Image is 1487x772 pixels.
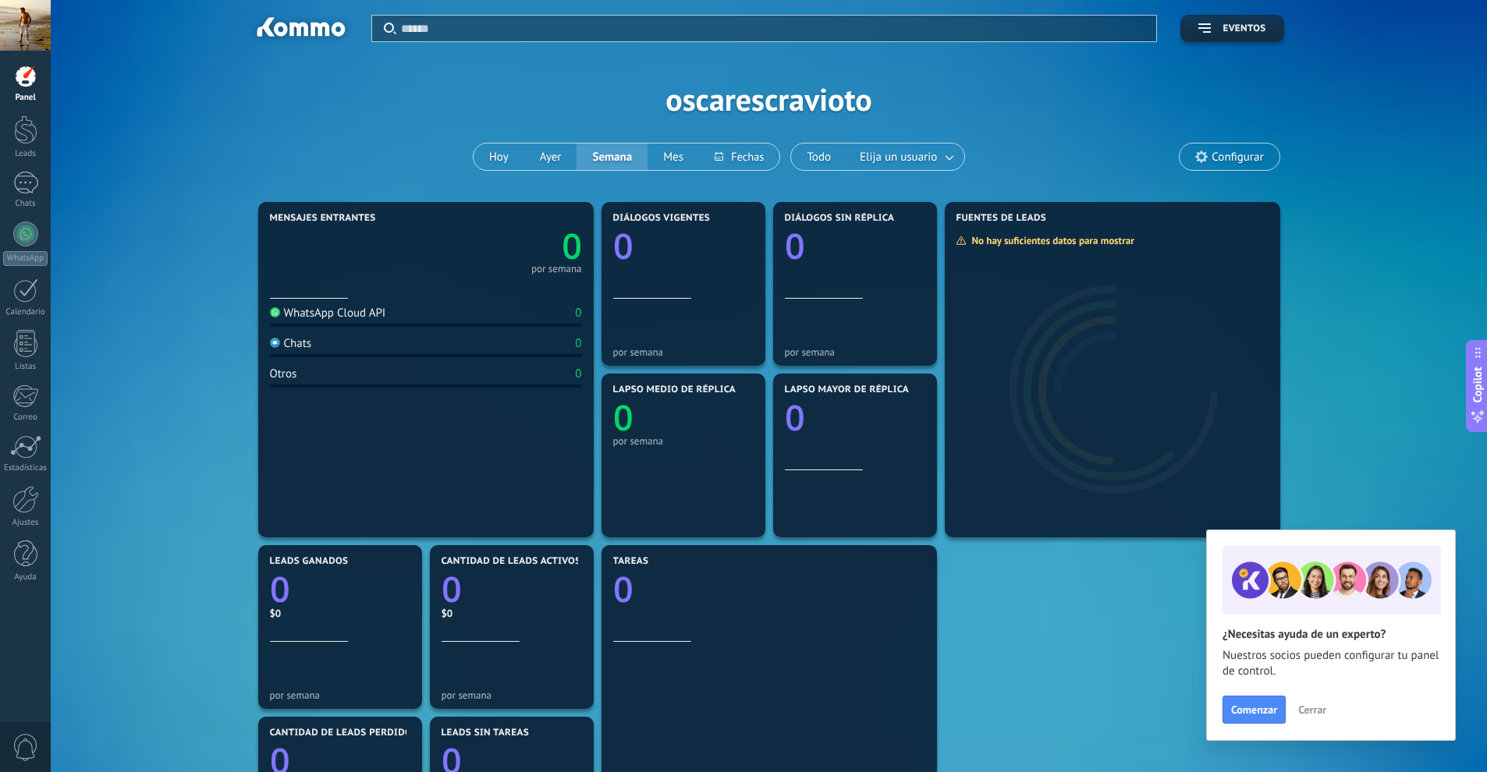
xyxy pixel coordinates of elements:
text: 0 [270,565,290,613]
div: 0 [575,367,581,381]
img: Chats [270,338,280,348]
span: Mensajes entrantes [270,213,376,224]
span: Lapso medio de réplica [613,384,736,395]
span: Diálogos vigentes [613,213,711,224]
text: 0 [613,565,633,613]
text: 0 [613,222,633,270]
text: 0 [562,222,582,270]
div: Calendario [3,307,48,317]
span: Copilot [1470,367,1485,403]
button: Ayer [524,143,577,170]
a: 0 [442,565,582,613]
span: Configurar [1212,151,1263,164]
div: Chats [270,336,312,351]
div: por semana [785,346,925,358]
div: Estadísticas [3,463,48,473]
span: Nuestros socios pueden configurar tu panel de control. [1223,648,1439,679]
span: Comenzar [1231,704,1277,715]
div: Leads [3,149,48,159]
div: $0 [270,607,410,620]
a: 0 [613,565,925,613]
div: Otros [270,367,297,381]
button: Cerrar [1291,698,1333,721]
a: 0 [270,565,410,613]
span: Cantidad de leads perdidos [270,728,418,738]
span: Fuentes de leads [956,213,1047,224]
div: por semana [442,689,582,701]
div: Chats [3,199,48,209]
button: Elija un usuario [846,143,964,170]
span: Diálogos sin réplica [785,213,895,224]
button: Fechas [699,143,779,170]
div: Panel [3,93,48,103]
div: Ayuda [3,572,48,583]
span: Cerrar [1298,704,1326,715]
span: Leads ganados [270,556,349,567]
span: Tareas [613,556,649,567]
div: No hay suficientes datos para mostrar [956,234,1145,247]
text: 0 [785,394,805,441]
div: por semana [531,265,582,273]
div: por semana [613,435,754,447]
div: Listas [3,362,48,372]
img: WhatsApp Cloud API [270,307,280,317]
div: por semana [613,346,754,358]
span: Leads sin tareas [442,728,529,738]
text: 0 [613,394,633,441]
button: Mes [648,143,699,170]
div: $0 [442,607,582,620]
div: 0 [575,306,581,320]
div: 0 [575,336,581,351]
div: Ajustes [3,518,48,528]
div: WhatsApp [3,251,48,266]
button: Comenzar [1223,696,1286,724]
h2: ¿Necesitas ayuda de un experto? [1223,627,1439,642]
span: Cantidad de leads activos [442,556,581,567]
div: Correo [3,413,48,423]
div: por semana [270,689,410,701]
a: 0 [426,222,582,270]
span: Eventos [1223,23,1265,34]
button: Eventos [1180,15,1283,42]
text: 0 [785,222,805,270]
text: 0 [442,565,462,613]
div: WhatsApp Cloud API [270,306,386,320]
button: Hoy [474,143,524,170]
span: Lapso mayor de réplica [785,384,909,395]
span: Elija un usuario [857,147,940,168]
button: Todo [791,143,846,170]
button: Semana [577,143,648,170]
